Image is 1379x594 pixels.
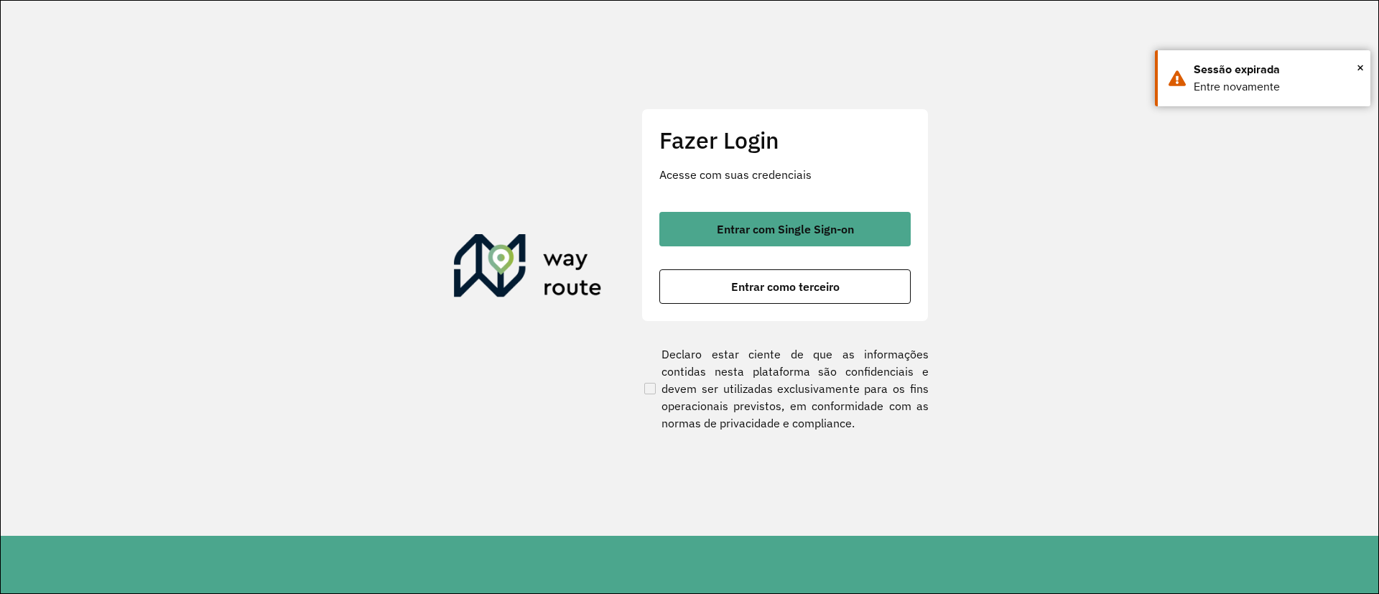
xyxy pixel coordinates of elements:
button: button [659,269,911,304]
p: Acesse com suas credenciais [659,166,911,183]
span: Entrar como terceiro [731,281,840,292]
label: Declaro estar ciente de que as informações contidas nesta plataforma são confidenciais e devem se... [641,345,929,432]
button: button [659,212,911,246]
button: Close [1357,57,1364,78]
span: × [1357,57,1364,78]
img: Roteirizador AmbevTech [454,234,602,303]
div: Entre novamente [1194,78,1360,96]
h2: Fazer Login [659,126,911,154]
div: Sessão expirada [1194,61,1360,78]
span: Entrar com Single Sign-on [717,223,854,235]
